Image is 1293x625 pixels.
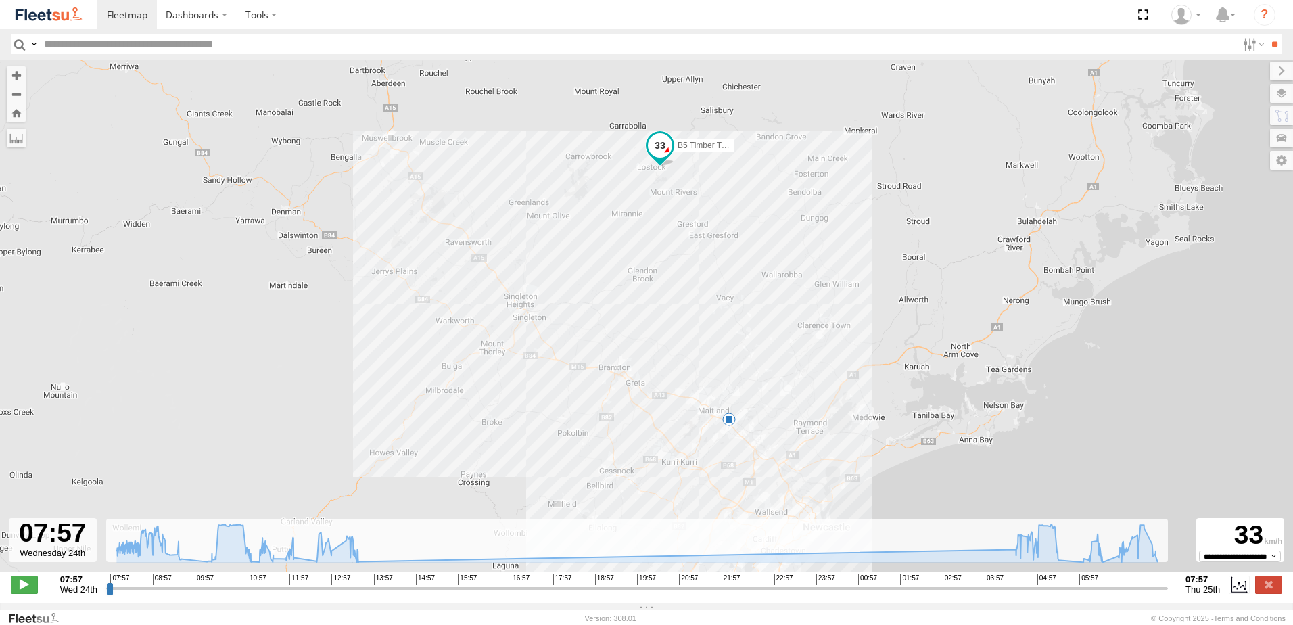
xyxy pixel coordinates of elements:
span: 23:57 [816,574,835,585]
div: 5 [722,413,736,426]
i: ? [1254,4,1275,26]
div: 33 [1198,520,1282,551]
span: Wed 24th Sep 2025 [60,584,97,595]
span: 13:57 [374,574,393,585]
span: 22:57 [774,574,793,585]
span: 11:57 [289,574,308,585]
span: 16:57 [511,574,530,585]
span: 00:57 [858,574,877,585]
div: Version: 308.01 [585,614,636,622]
label: Search Query [28,34,39,54]
strong: 07:57 [60,574,97,584]
span: 15:57 [458,574,477,585]
span: 01:57 [900,574,919,585]
span: 03:57 [985,574,1004,585]
span: 09:57 [195,574,214,585]
span: Thu 25th Sep 2025 [1185,584,1220,595]
img: fleetsu-logo-horizontal.svg [14,5,84,24]
span: 14:57 [416,574,435,585]
span: 07:57 [110,574,129,585]
span: 20:57 [679,574,698,585]
div: © Copyright 2025 - [1151,614,1286,622]
button: Zoom in [7,66,26,85]
div: Matt Curtis [1167,5,1206,25]
span: 02:57 [943,574,962,585]
strong: 07:57 [1185,574,1220,584]
label: Play/Stop [11,576,38,593]
button: Zoom out [7,85,26,103]
span: 05:57 [1079,574,1098,585]
span: 04:57 [1037,574,1056,585]
span: B5 Timber Truck [678,141,736,150]
a: Terms and Conditions [1214,614,1286,622]
span: 12:57 [331,574,350,585]
span: 17:57 [553,574,572,585]
span: 18:57 [595,574,614,585]
a: Visit our Website [7,611,70,625]
span: 21:57 [722,574,740,585]
span: 08:57 [153,574,172,585]
label: Measure [7,129,26,147]
button: Zoom Home [7,103,26,122]
label: Search Filter Options [1238,34,1267,54]
span: 19:57 [637,574,656,585]
label: Map Settings [1270,151,1293,170]
label: Close [1255,576,1282,593]
span: 10:57 [248,574,266,585]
